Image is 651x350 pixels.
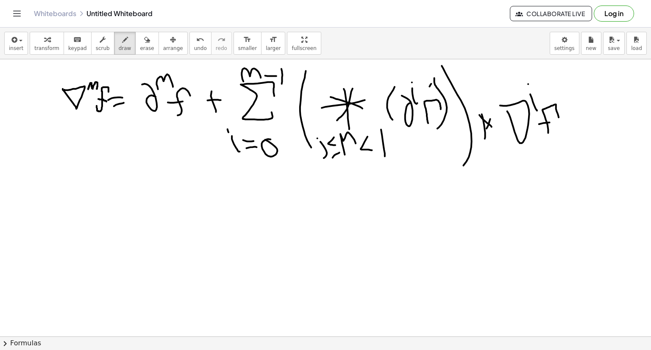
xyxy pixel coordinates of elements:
button: insert [4,32,28,55]
span: save [608,45,620,51]
span: load [631,45,642,51]
button: redoredo [211,32,232,55]
i: keyboard [73,35,81,45]
span: transform [34,45,59,51]
span: keypad [68,45,87,51]
button: Toggle navigation [10,7,24,20]
i: format_size [269,35,277,45]
button: keyboardkeypad [64,32,92,55]
button: Collaborate Live [510,6,592,21]
span: smaller [238,45,257,51]
i: undo [196,35,204,45]
button: erase [135,32,159,55]
button: Log in [594,6,634,22]
button: new [581,32,601,55]
span: Collaborate Live [517,10,585,17]
span: erase [140,45,154,51]
button: transform [30,32,64,55]
span: fullscreen [292,45,316,51]
button: format_sizesmaller [234,32,262,55]
span: arrange [163,45,183,51]
button: arrange [159,32,188,55]
span: new [586,45,596,51]
span: larger [266,45,281,51]
a: Whiteboards [34,9,76,18]
span: settings [554,45,575,51]
span: draw [119,45,131,51]
button: scrub [91,32,114,55]
span: redo [216,45,227,51]
button: settings [550,32,579,55]
button: undoundo [189,32,211,55]
span: undo [194,45,207,51]
span: insert [9,45,23,51]
button: load [626,32,647,55]
button: draw [114,32,136,55]
button: format_sizelarger [261,32,285,55]
button: fullscreen [287,32,321,55]
i: format_size [243,35,251,45]
i: redo [217,35,225,45]
button: save [603,32,625,55]
span: scrub [96,45,110,51]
